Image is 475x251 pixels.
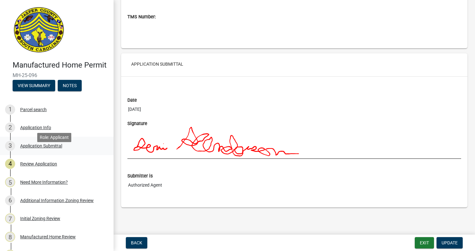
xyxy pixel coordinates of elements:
button: Application Submittal [126,58,188,70]
div: 1 [5,105,15,115]
div: 2 [5,123,15,133]
div: 8 [5,232,15,242]
span: Back [131,240,142,245]
div: Initial Zoning Review [20,216,60,221]
div: Need More Information? [20,180,68,184]
div: 5 [5,177,15,187]
span: MH-25-096 [13,72,101,78]
div: 6 [5,195,15,206]
div: 3 [5,141,15,151]
div: Additional Information Zoning Review [20,198,94,203]
div: Review Application [20,162,57,166]
img: A2ht4KBCAeFRAAAAAElFTkSuQmCC [127,127,453,158]
div: Application Submittal [20,144,62,148]
wm-modal-confirm: Notes [58,83,82,88]
label: TMS Number: [127,15,156,19]
label: Date [127,98,137,103]
label: Signature [127,122,147,126]
label: Submitter is [127,174,153,178]
button: Exit [415,237,434,248]
button: Back [126,237,147,248]
div: 4 [5,159,15,169]
div: Manufactured Home Review [20,235,76,239]
span: Update [442,240,458,245]
div: Parcel search [20,107,47,112]
div: Application Info [20,125,51,130]
button: Update [437,237,463,248]
h4: Manufactured Home Permit [13,61,108,70]
div: Role: Applicant [37,133,71,142]
wm-modal-confirm: Summary [13,83,55,88]
div: 7 [5,213,15,224]
button: Notes [58,80,82,91]
button: View Summary [13,80,55,91]
img: Jasper County, South Carolina [13,7,65,54]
